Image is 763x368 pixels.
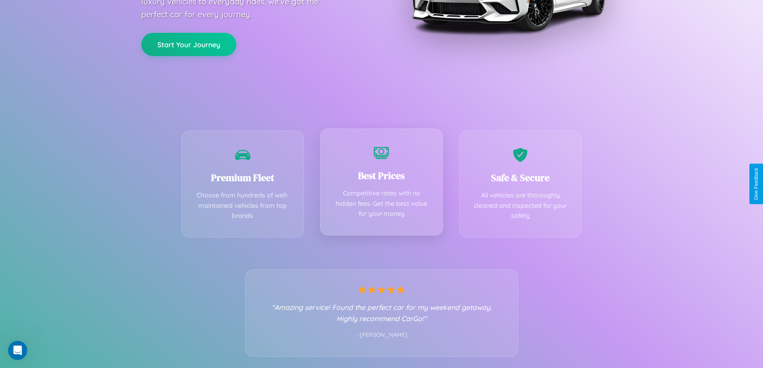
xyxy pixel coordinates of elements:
p: - [PERSON_NAME] [262,330,502,340]
p: "Amazing service! Found the perfect car for my weekend getaway. Highly recommend CarGo!" [262,302,502,324]
h3: Best Prices [332,169,431,182]
h3: Safe & Secure [471,171,570,184]
div: Give Feedback [753,168,759,200]
button: Start Your Journey [141,33,236,56]
p: All vehicles are thoroughly cleaned and inspected for your safety [471,190,570,221]
h3: Premium Fleet [194,171,292,184]
p: Choose from hundreds of well-maintained vehicles from top brands [194,190,292,221]
p: Competitive rates with no hidden fees. Get the best value for your money [332,188,431,219]
iframe: Intercom live chat [8,341,27,360]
